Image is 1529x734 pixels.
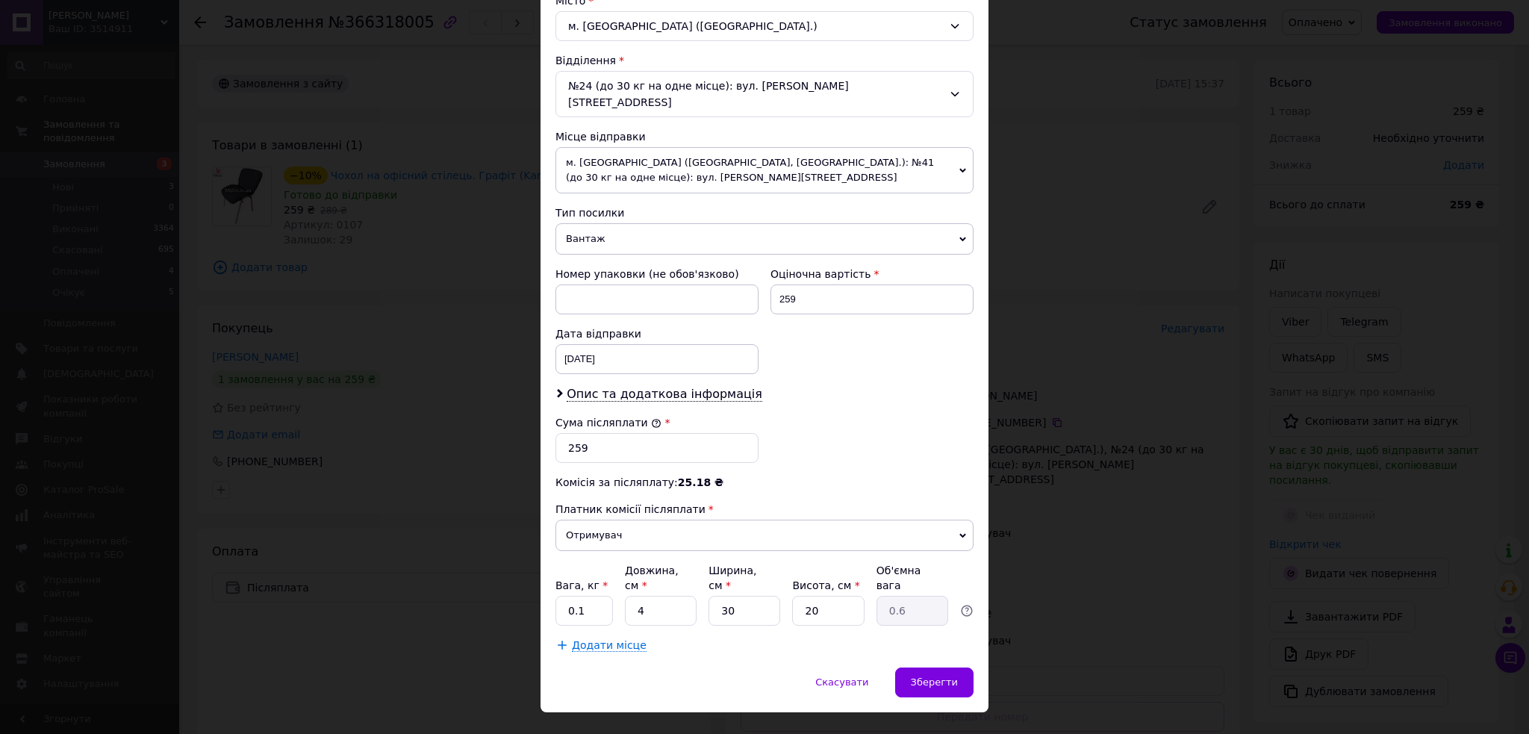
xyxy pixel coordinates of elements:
span: Додати місце [572,639,647,652]
span: Тип посилки [555,207,624,219]
div: Оціночна вартість [770,267,974,282]
label: Довжина, см [625,565,679,591]
span: Вантаж [555,223,974,255]
span: Опис та додаткова інформація [567,387,762,402]
span: 25.18 ₴ [678,476,723,488]
span: Платник комісії післяплати [555,503,706,515]
label: Сума післяплати [555,417,661,429]
label: Ширина, см [709,565,756,591]
div: Номер упаковки (не обов'язково) [555,267,759,282]
div: №24 (до 30 кг на одне місце): вул. [PERSON_NAME][STREET_ADDRESS] [555,71,974,117]
span: м. [GEOGRAPHIC_DATA] ([GEOGRAPHIC_DATA], [GEOGRAPHIC_DATA].): №41 (до 30 кг на одне місце): вул. ... [555,147,974,193]
span: Отримувач [555,520,974,551]
span: Місце відправки [555,131,646,143]
div: Комісія за післяплату: [555,475,974,490]
div: м. [GEOGRAPHIC_DATA] ([GEOGRAPHIC_DATA].) [555,11,974,41]
div: Відділення [555,53,974,68]
label: Вага, кг [555,579,608,591]
div: Об'ємна вага [876,563,948,593]
label: Висота, см [792,579,859,591]
span: Скасувати [815,677,868,688]
span: Зберегти [911,677,958,688]
div: Дата відправки [555,326,759,341]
